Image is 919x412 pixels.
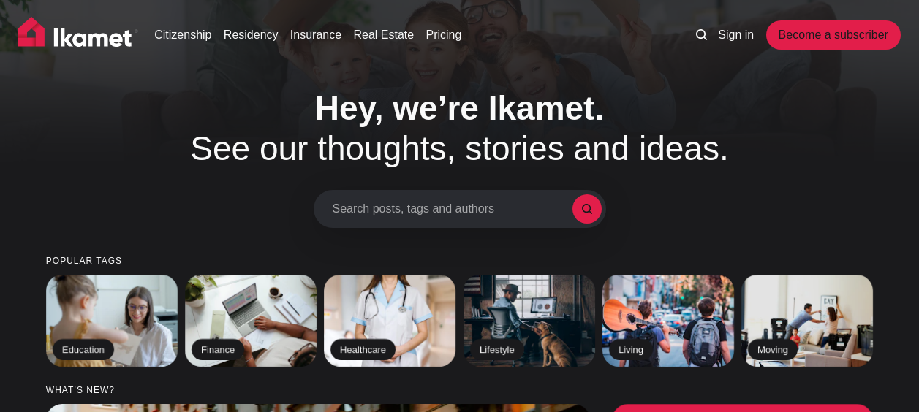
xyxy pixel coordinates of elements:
span: Hey, we’re Ikamet. [315,89,604,127]
a: Lifestyle [464,275,595,367]
h2: Moving [748,339,798,361]
h2: Education [53,339,114,361]
a: Healthcare [324,275,455,367]
a: Real Estate [353,26,414,44]
a: Citizenship [154,26,211,44]
h2: Lifestyle [470,339,524,361]
a: Insurance [290,26,341,44]
a: Education [46,275,178,367]
a: Moving [741,275,873,367]
a: Finance [185,275,317,367]
a: Sign in [718,26,754,44]
a: Pricing [426,26,462,44]
small: What’s new? [46,386,873,395]
span: Search posts, tags and authors [333,202,572,215]
img: Ikamet home [18,17,138,53]
a: Residency [224,26,279,44]
h1: See our thoughts, stories and ideas. [149,88,771,169]
h2: Healthcare [330,339,396,361]
a: Living [602,275,734,367]
h2: Finance [192,339,244,361]
small: Popular tags [46,256,873,266]
h2: Living [609,339,653,361]
a: Become a subscriber [766,20,901,50]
